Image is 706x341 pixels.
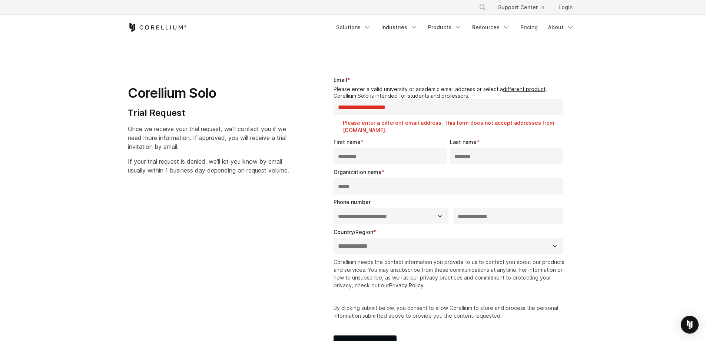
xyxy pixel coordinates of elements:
[377,21,422,34] a: Industries
[334,304,567,320] p: By clicking submit below, you consent to allow Corellium to store and process the personal inform...
[128,85,289,101] h1: Corellium Solo
[334,86,567,99] legend: Please enter a valid university or academic email address or select a . Corellium Solo is intende...
[470,1,579,14] div: Navigation Menu
[343,119,567,134] label: Please enter a different email address. This form does not accept addresses from [DOMAIN_NAME].
[681,316,699,334] div: Open Intercom Messenger
[503,86,546,92] a: different product
[450,139,477,145] span: Last name
[332,21,375,34] a: Solutions
[334,199,371,205] span: Phone number
[334,169,382,175] span: Organization name
[334,258,567,289] p: Corellium needs the contact information you provide to us to contact you about our products and s...
[544,21,579,34] a: About
[389,282,424,288] a: Privacy Policy
[424,21,466,34] a: Products
[476,1,489,14] button: Search
[128,107,289,118] h4: Trial Request
[128,23,187,32] a: Corellium Home
[332,21,579,34] div: Navigation Menu
[128,158,289,174] span: If your trial request is denied, we'll let you know by email usually within 1 business day depend...
[334,77,347,83] span: Email
[516,21,542,34] a: Pricing
[128,125,286,150] span: Once we receive your trial request, we'll contact you if we need more information. If approved, y...
[334,229,373,235] span: Country/Region
[492,1,550,14] a: Support Center
[468,21,514,34] a: Resources
[334,139,361,145] span: First name
[553,1,579,14] a: Login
